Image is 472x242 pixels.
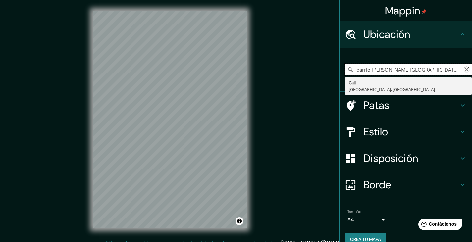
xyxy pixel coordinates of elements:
[93,11,247,228] canvas: Mapa
[236,217,243,225] button: Activar o desactivar atribución
[347,209,361,214] font: Tamaño
[363,125,388,139] font: Estilo
[349,86,435,92] font: [GEOGRAPHIC_DATA], [GEOGRAPHIC_DATA]
[340,145,472,171] div: Disposición
[421,9,427,14] img: pin-icon.png
[349,80,356,86] font: Cali
[363,98,390,112] font: Patas
[345,64,472,75] input: Elige tu ciudad o zona
[340,171,472,198] div: Borde
[363,178,391,192] font: Borde
[340,119,472,145] div: Estilo
[347,215,387,225] div: A4
[363,27,410,41] font: Ubicación
[340,92,472,119] div: Patas
[363,151,418,165] font: Disposición
[340,21,472,48] div: Ubicación
[347,216,354,223] font: A4
[413,216,465,235] iframe: Lanzador de widgets de ayuda
[385,4,420,18] font: Mappin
